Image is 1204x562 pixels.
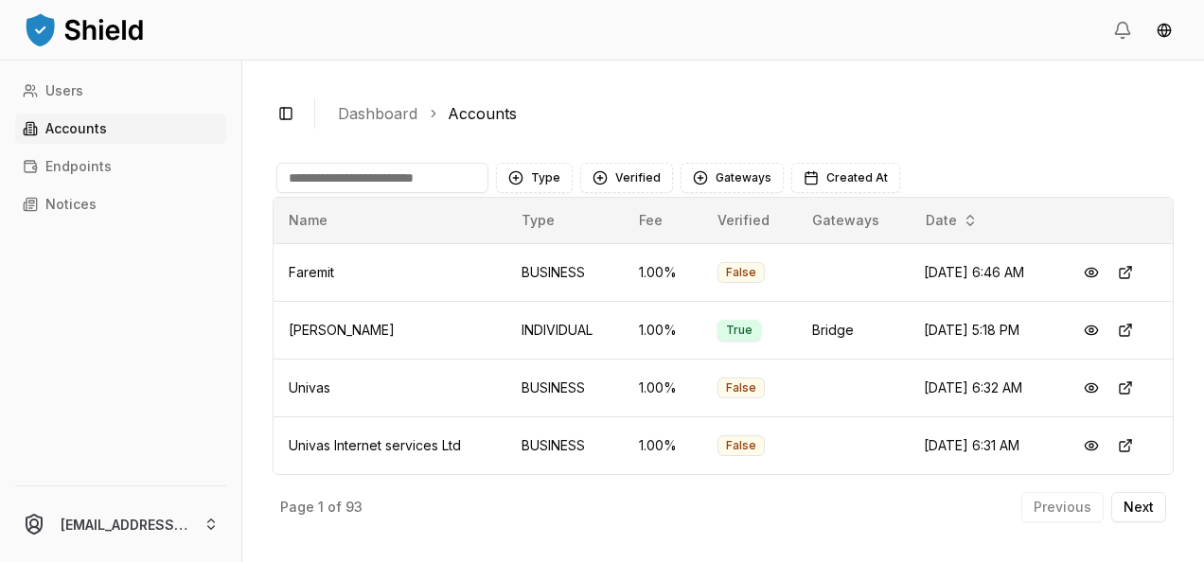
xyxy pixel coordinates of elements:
[506,359,623,416] td: BUSINESS
[639,264,677,280] span: 1.00 %
[639,322,677,338] span: 1.00 %
[826,170,888,185] span: Created At
[924,322,1019,338] span: [DATE] 5:18 PM
[639,437,677,453] span: 1.00 %
[8,494,234,554] button: [EMAIL_ADDRESS][DOMAIN_NAME]
[1124,501,1154,514] p: Next
[639,379,677,395] span: 1.00 %
[797,198,910,243] th: Gateways
[328,501,342,514] p: of
[702,198,797,243] th: Verified
[338,102,417,125] a: Dashboard
[274,198,506,243] th: Name
[624,198,702,243] th: Fee
[924,264,1024,280] span: [DATE] 6:46 AM
[1111,492,1166,522] button: Next
[15,76,226,106] a: Users
[15,114,226,144] a: Accounts
[918,205,985,236] button: Date
[496,163,573,193] button: Type
[506,301,623,359] td: INDIVIDUAL
[812,322,854,338] span: Bridge
[45,84,83,97] p: Users
[506,243,623,301] td: BUSINESS
[289,379,330,395] span: Univas
[924,379,1022,395] span: [DATE] 6:32 AM
[23,10,146,48] img: ShieldPay Logo
[15,151,226,182] a: Endpoints
[45,198,97,211] p: Notices
[338,102,1159,125] nav: breadcrumb
[15,189,226,220] a: Notices
[318,501,324,514] p: 1
[506,198,623,243] th: Type
[289,264,334,280] span: Faremit
[289,322,395,338] span: [PERSON_NAME]
[791,163,900,193] button: Created At
[506,416,623,474] td: BUSINESS
[345,501,363,514] p: 93
[681,163,784,193] button: Gateways
[45,122,107,135] p: Accounts
[580,163,673,193] button: Verified
[448,102,517,125] a: Accounts
[289,437,461,453] span: Univas Internet services Ltd
[45,160,112,173] p: Endpoints
[924,437,1019,453] span: [DATE] 6:31 AM
[61,515,188,535] p: [EMAIL_ADDRESS][DOMAIN_NAME]
[280,501,314,514] p: Page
